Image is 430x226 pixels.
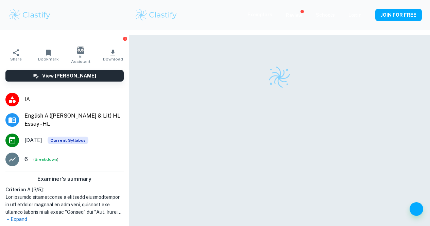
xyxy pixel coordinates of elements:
img: AI Assistant [77,47,84,54]
p: 6 [24,155,28,163]
img: Clastify logo [135,8,178,22]
p: Expand [5,216,124,223]
button: Download [97,46,129,65]
span: Bookmark [38,57,59,62]
h1: Lor ipsumdo sitametconse a elitsedd eiusmodtempor in utl etdolor magnaal en adm veni, quisnost ex... [5,193,124,216]
div: This exemplar is based on the current syllabus. Feel free to refer to it for inspiration/ideas wh... [48,137,88,144]
button: Bookmark [32,46,65,65]
span: AI Assistant [69,54,93,64]
h6: Criterion A [ 3 / 5 ]: [5,186,124,193]
img: Clastify logo [8,8,51,22]
button: JOIN FOR FREE [375,9,422,21]
button: Help and Feedback [410,202,423,216]
button: Report issue [123,36,128,41]
a: Schools [316,12,335,18]
a: Login [348,12,362,18]
span: Share [10,57,22,62]
p: Review [286,12,302,19]
span: English A ([PERSON_NAME] & Lit) HL Essay - HL [24,112,124,128]
span: ( ) [33,156,58,163]
button: Breakdown [35,156,57,162]
h6: View [PERSON_NAME] [42,72,96,80]
button: View [PERSON_NAME] [5,70,124,82]
span: Current Syllabus [48,137,88,144]
h6: Examiner's summary [3,175,126,183]
span: Download [103,57,123,62]
span: [DATE] [24,136,42,144]
button: AI Assistant [65,46,97,65]
p: Exemplars [247,11,272,18]
span: IA [24,95,124,104]
img: Clastify logo [268,65,291,89]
